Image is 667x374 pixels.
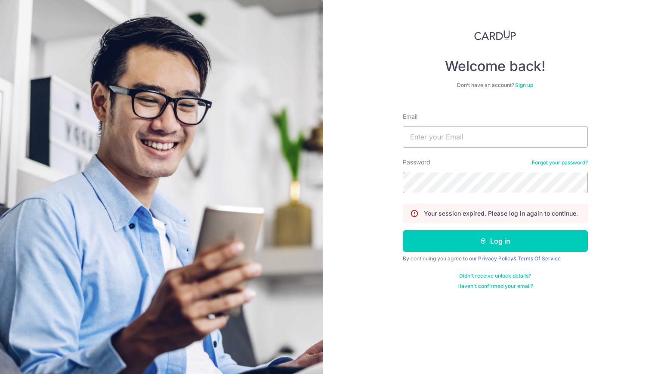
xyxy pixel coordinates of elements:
[403,82,588,89] div: Don’t have an account?
[403,112,417,121] label: Email
[403,158,430,167] label: Password
[403,126,588,148] input: Enter your Email
[515,82,533,88] a: Sign up
[424,209,578,218] p: Your session expired. Please log in again to continue.
[532,159,588,166] a: Forgot your password?
[403,58,588,75] h4: Welcome back!
[478,255,513,262] a: Privacy Policy
[403,230,588,252] button: Log in
[518,255,561,262] a: Terms Of Service
[459,272,531,279] a: Didn't receive unlock details?
[403,255,588,262] div: By continuing you agree to our &
[457,283,533,290] a: Haven't confirmed your email?
[474,30,516,40] img: CardUp Logo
